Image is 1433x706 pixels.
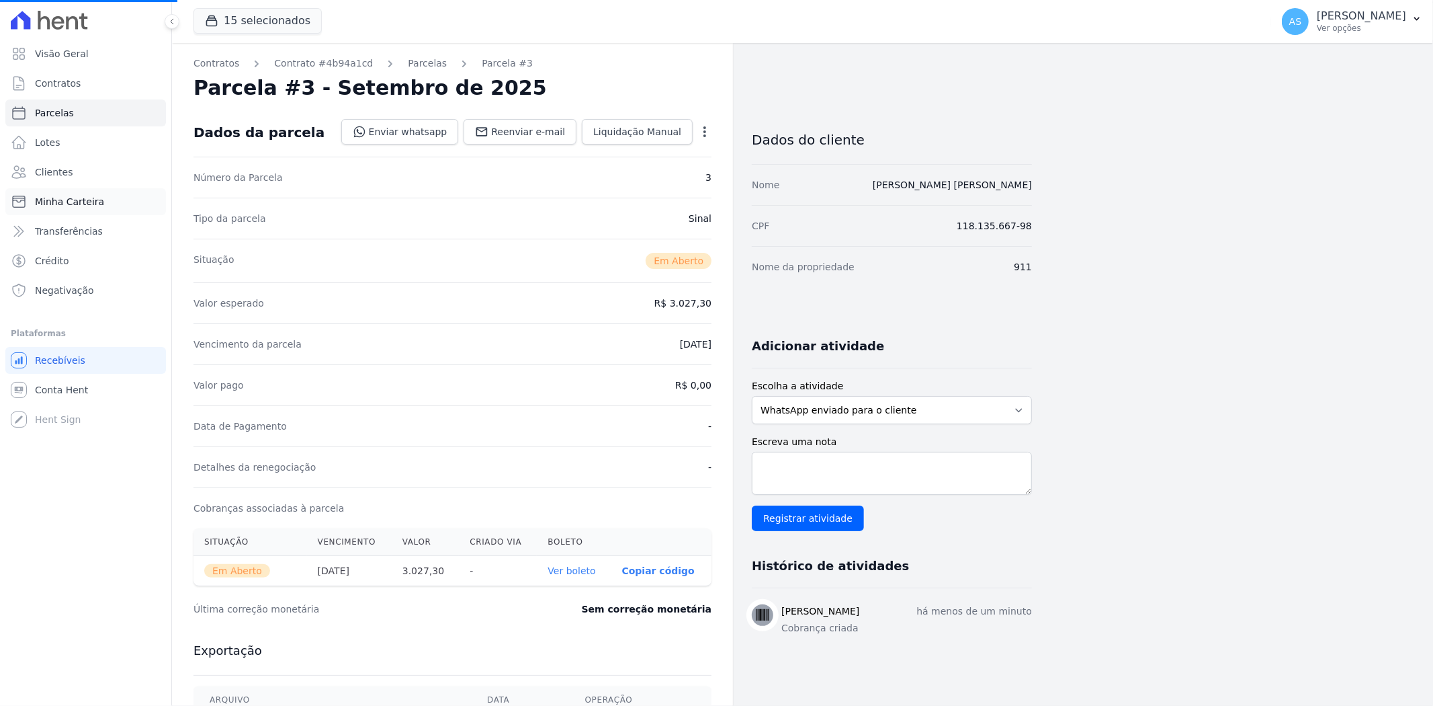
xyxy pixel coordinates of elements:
span: Contratos [35,77,81,90]
span: Liquidação Manual [593,125,681,139]
a: Transferências [5,218,166,245]
span: Recebíveis [35,354,85,367]
button: Copiar código [622,565,695,576]
span: Conta Hent [35,383,88,397]
div: Dados da parcela [193,124,324,141]
a: Parcelas [5,100,166,126]
span: Em Aberto [204,564,270,578]
h3: Exportação [193,643,711,659]
h2: Parcela #3 - Setembro de 2025 [193,76,547,100]
dd: [DATE] [680,338,711,351]
span: Clientes [35,165,73,179]
a: Parcela #3 [482,56,533,71]
dt: Valor esperado [193,297,264,310]
th: Valor [392,528,460,556]
span: AS [1289,17,1301,26]
dd: - [708,420,711,433]
nav: Breadcrumb [193,56,711,71]
a: Lotes [5,129,166,156]
a: Crédito [5,247,166,274]
a: Contrato #4b94a1cd [274,56,373,71]
dt: Número da Parcela [193,171,283,184]
h3: [PERSON_NAME] [781,604,859,619]
h3: Adicionar atividade [752,338,884,354]
span: Transferências [35,225,103,238]
span: Visão Geral [35,47,89,61]
dt: Tipo da parcela [193,212,266,225]
dd: 118.135.667-98 [957,219,1032,233]
a: Recebíveis [5,347,166,374]
dt: Vencimento da parcela [193,338,302,351]
dt: Nome da propriedade [752,260,855,274]
a: Conta Hent [5,377,166,403]
th: - [459,556,537,586]
span: Crédito [35,254,69,268]
p: Ver opções [1317,23,1406,34]
p: há menos de um minuto [916,604,1032,619]
p: Cobrança criada [781,621,1032,635]
span: Em Aberto [646,253,711,269]
dt: Última correção monetária [193,602,500,616]
span: Reenviar e-mail [491,125,565,139]
dd: - [708,461,711,474]
a: Liquidação Manual [582,119,693,145]
h3: Dados do cliente [752,132,1032,148]
dd: Sinal [689,212,711,225]
span: Lotes [35,136,60,149]
a: Minha Carteira [5,188,166,215]
span: Negativação [35,284,94,297]
input: Registrar atividade [752,506,864,531]
dt: Detalhes da renegociação [193,461,316,474]
dt: Valor pago [193,379,244,392]
dd: R$ 0,00 [675,379,711,392]
a: Contratos [5,70,166,97]
label: Escreva uma nota [752,435,1032,449]
span: Parcelas [35,106,74,120]
th: [DATE] [307,556,392,586]
th: 3.027,30 [392,556,460,586]
dd: 3 [705,171,711,184]
th: Criado via [459,528,537,556]
dd: Sem correção monetária [582,602,711,616]
a: Clientes [5,159,166,186]
a: Ver boleto [548,565,595,576]
dt: Data de Pagamento [193,420,287,433]
a: Contratos [193,56,239,71]
p: [PERSON_NAME] [1317,9,1406,23]
button: AS [PERSON_NAME] Ver opções [1271,3,1433,40]
a: Enviar whatsapp [341,119,459,145]
th: Boleto [537,528,611,556]
button: 15 selecionados [193,8,322,34]
dt: Cobranças associadas à parcela [193,502,344,515]
dt: CPF [752,219,769,233]
dt: Nome [752,178,779,192]
dd: R$ 3.027,30 [654,297,711,310]
dt: Situação [193,253,234,269]
h3: Histórico de atividades [752,558,909,574]
a: Visão Geral [5,40,166,67]
div: Plataformas [11,325,161,342]
a: Parcelas [408,56,447,71]
a: Negativação [5,277,166,304]
a: [PERSON_NAME] [PERSON_NAME] [873,180,1032,190]
dd: 911 [1014,260,1032,274]
label: Escolha a atividade [752,379,1032,393]
span: Minha Carteira [35,195,104,208]
a: Reenviar e-mail [464,119,576,145]
th: Situação [193,528,307,556]
th: Vencimento [307,528,392,556]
